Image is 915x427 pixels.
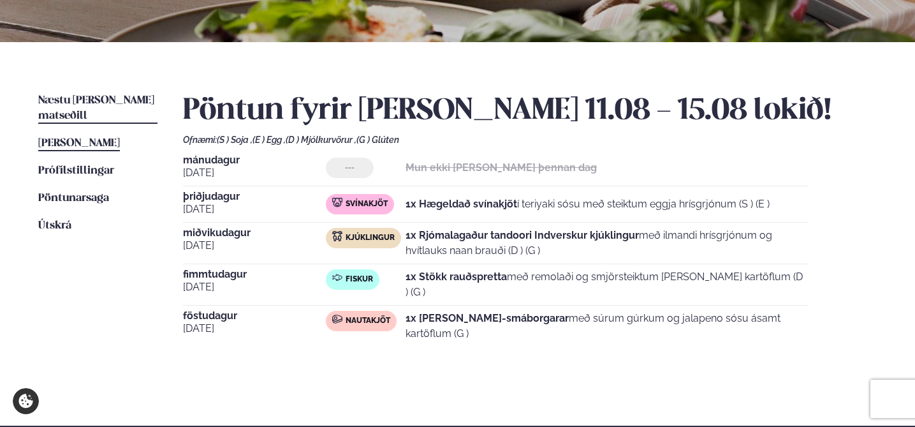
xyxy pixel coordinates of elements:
[406,229,639,241] strong: 1x Rjómalagaður tandoori Indverskur kjúklingur
[183,93,877,129] h2: Pöntun fyrir [PERSON_NAME] 11.08 - 15.08 lokið!
[346,274,373,285] span: Fiskur
[183,155,326,165] span: mánudagur
[183,135,877,145] div: Ofnæmi:
[38,191,109,206] a: Pöntunarsaga
[286,135,356,145] span: (D ) Mjólkurvörur ,
[38,95,154,121] span: Næstu [PERSON_NAME] matseðill
[406,161,597,174] strong: Mun ekki [PERSON_NAME] þennan dag
[332,273,342,283] img: fish.svg
[38,218,71,234] a: Útskrá
[332,314,342,324] img: beef.svg
[183,321,326,336] span: [DATE]
[406,311,808,341] p: með súrum gúrkum og jalapeno sósu ásamt kartöflum (G )
[38,138,120,149] span: [PERSON_NAME]
[217,135,253,145] span: (S ) Soja ,
[38,163,114,179] a: Prófílstillingar
[356,135,399,145] span: (G ) Glúten
[406,198,517,210] strong: 1x Hægeldað svínakjöt
[346,199,388,209] span: Svínakjöt
[346,316,390,326] span: Nautakjöt
[183,165,326,181] span: [DATE]
[38,136,120,151] a: [PERSON_NAME]
[183,202,326,217] span: [DATE]
[332,231,342,241] img: chicken.svg
[345,163,355,173] span: ---
[406,197,770,212] p: í teriyaki sósu með steiktum eggja hrísgrjónum (S ) (E )
[183,311,326,321] span: föstudagur
[13,388,39,414] a: Cookie settings
[332,197,342,207] img: pork.svg
[183,238,326,253] span: [DATE]
[406,228,808,258] p: með ilmandi hrísgrjónum og hvítlauks naan brauði (D ) (G )
[253,135,286,145] span: (E ) Egg ,
[183,280,326,295] span: [DATE]
[38,193,109,204] span: Pöntunarsaga
[183,191,326,202] span: þriðjudagur
[183,269,326,280] span: fimmtudagur
[346,233,395,243] span: Kjúklingur
[38,220,71,231] span: Útskrá
[183,228,326,238] span: miðvikudagur
[406,312,569,324] strong: 1x [PERSON_NAME]-smáborgarar
[406,271,507,283] strong: 1x Stökk rauðspretta
[406,269,808,300] p: með remolaði og smjörsteiktum [PERSON_NAME] kartöflum (D ) (G )
[38,165,114,176] span: Prófílstillingar
[38,93,157,124] a: Næstu [PERSON_NAME] matseðill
